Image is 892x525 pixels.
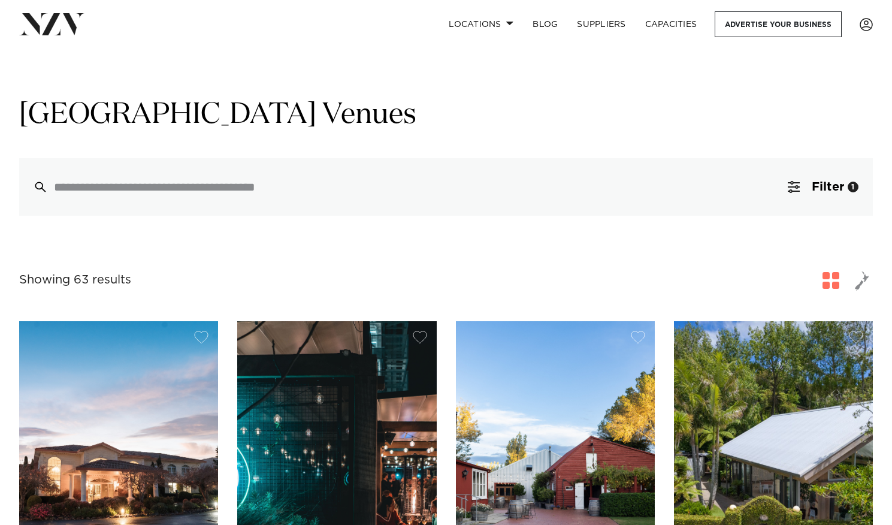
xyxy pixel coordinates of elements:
div: Showing 63 results [19,271,131,289]
span: Filter [812,181,844,193]
img: nzv-logo.png [19,13,84,35]
div: 1 [848,182,858,192]
a: Capacities [636,11,707,37]
button: Filter1 [773,158,873,216]
a: SUPPLIERS [567,11,635,37]
a: Advertise your business [715,11,842,37]
a: Locations [439,11,523,37]
a: BLOG [523,11,567,37]
h1: [GEOGRAPHIC_DATA] Venues [19,96,873,134]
